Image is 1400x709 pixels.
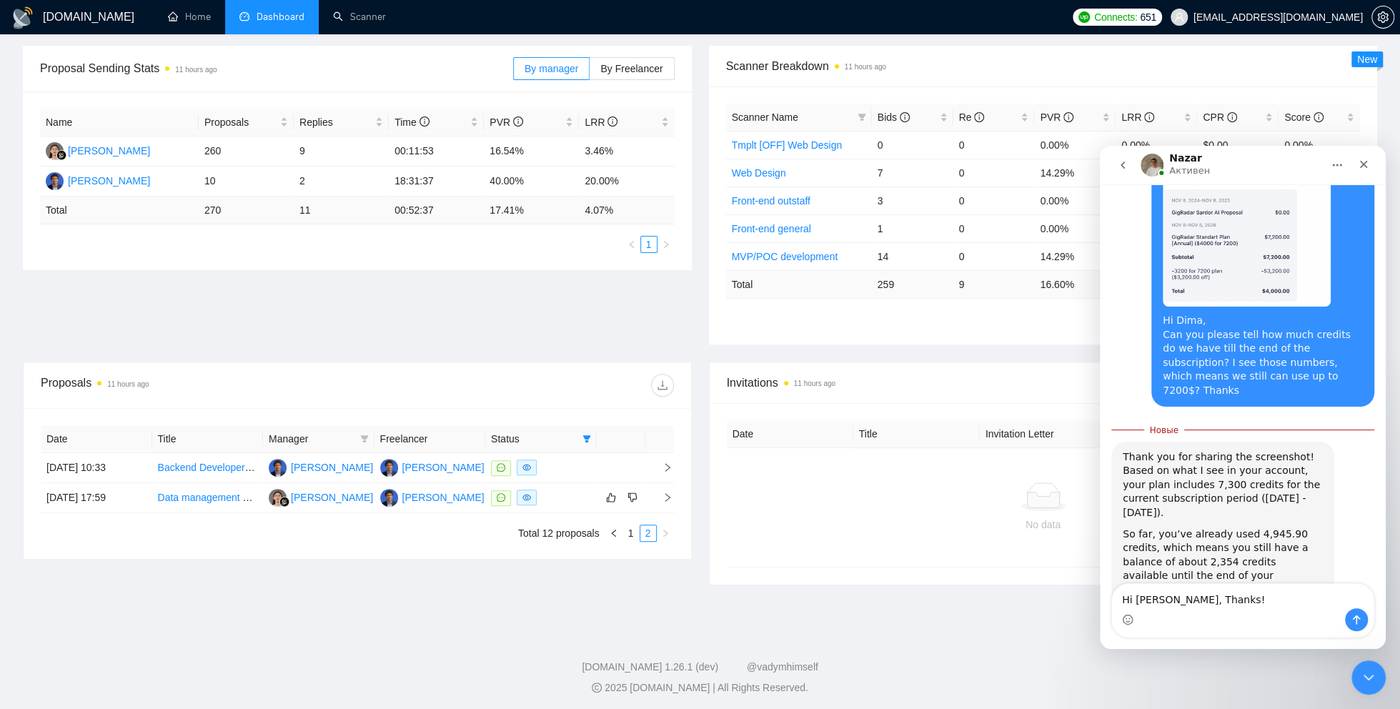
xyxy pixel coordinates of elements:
[657,525,674,542] button: right
[623,525,639,541] a: 1
[380,491,485,502] a: DU[PERSON_NAME]
[23,382,223,507] div: So far, you’ve already used 4,945.90 credits, which means you still have a balance of about 2,354...
[168,11,211,23] a: homeHome
[22,468,34,480] button: Средство выбора эмодзи
[41,374,357,397] div: Proposals
[1121,111,1154,123] span: LRR
[46,144,150,156] a: KK[PERSON_NAME]
[1351,660,1386,695] iframe: To enrich screen reader interactions, please activate Accessibility in Grammarly extension settings
[41,483,152,513] td: [DATE] 17:59
[641,237,657,252] a: 1
[257,11,304,23] span: Dashboard
[12,438,274,462] textarea: Ваше сообщение...
[525,63,578,74] span: By manager
[732,111,798,123] span: Scanner Name
[199,109,294,137] th: Proposals
[1227,112,1237,122] span: info-circle
[269,491,373,502] a: KK[PERSON_NAME]
[732,139,843,151] a: Tmplt [OFF] Web Design
[263,425,374,453] th: Manager
[579,137,674,167] td: 3.46%
[623,236,640,253] li: Previous Page
[40,197,199,224] td: Total
[1034,242,1116,270] td: 14.29%
[582,661,718,673] a: [DOMAIN_NAME] 1.26.1 (dev)
[662,240,670,249] span: right
[291,490,373,505] div: [PERSON_NAME]
[46,174,150,186] a: DU[PERSON_NAME]
[199,137,294,167] td: 260
[394,116,429,128] span: Time
[1357,54,1377,65] span: New
[389,137,484,167] td: 00:11:53
[389,167,484,197] td: 18:31:37
[239,11,249,21] span: dashboard
[661,529,670,537] span: right
[46,142,64,160] img: KK
[738,517,1349,532] div: No data
[872,270,953,298] td: 259
[380,461,485,472] a: DU[PERSON_NAME]
[1279,131,1360,159] td: 0.00%
[652,380,673,391] span: download
[953,187,1035,214] td: 0
[853,420,980,448] th: Title
[389,197,484,224] td: 00:52:37
[152,483,264,513] td: Data management Tool
[657,236,675,253] button: right
[245,462,268,485] button: Отправить сообщение…
[727,374,1360,392] span: Invitations
[579,197,674,224] td: 4.07 %
[1314,112,1324,122] span: info-circle
[845,63,886,71] time: 11 hours ago
[1100,146,1386,649] iframe: To enrich screen reader interactions, please activate Accessibility in Grammarly extension settings
[357,428,372,450] span: filter
[11,296,234,586] div: Thank you for sharing the screenshot! Based on what I see in your account, your plan includes 7,3...
[204,114,277,130] span: Proposals
[959,111,985,123] span: Re
[419,116,430,127] span: info-circle
[269,431,354,447] span: Manager
[484,167,579,197] td: 40.00%
[291,460,373,475] div: [PERSON_NAME]
[610,529,618,537] span: left
[1034,187,1116,214] td: 0.00%
[651,492,672,502] span: right
[11,6,34,29] img: logo
[732,251,838,262] a: MVP/POC development
[1034,270,1116,298] td: 16.60 %
[63,168,263,252] div: Hi Dima, Can you please tell how much credits do we have till the end of the subscription? I see ...
[1094,9,1137,25] span: Connects:
[175,66,217,74] time: 11 hours ago
[522,463,531,472] span: eye
[579,167,674,197] td: 20.00%
[953,214,1035,242] td: 0
[41,425,152,453] th: Date
[627,240,636,249] span: left
[953,270,1035,298] td: 9
[980,420,1106,448] th: Invitation Letter
[1371,11,1394,23] a: setting
[732,223,811,234] a: Front-end general
[732,167,786,179] a: Web Design
[640,236,657,253] li: 1
[878,111,910,123] span: Bids
[23,304,223,375] div: Thank you for sharing the screenshot! Based on what I see in your account, your plan includes 7,3...
[490,116,523,128] span: PVR
[513,116,523,127] span: info-circle
[1197,131,1279,159] td: $0.00
[606,492,616,503] span: like
[624,489,641,506] button: dislike
[269,489,287,507] img: KK
[1284,111,1323,123] span: Score
[727,420,853,448] th: Date
[623,236,640,253] button: left
[41,453,152,483] td: [DATE] 10:33
[1116,131,1197,159] td: 0.00%
[1203,111,1236,123] span: CPR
